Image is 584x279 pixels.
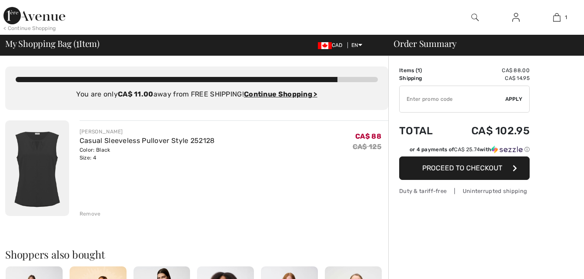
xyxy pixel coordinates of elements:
img: My Info [512,12,520,23]
img: search the website [471,12,479,23]
td: CA$ 14.95 [447,74,530,82]
span: My Shopping Bag ( Item) [5,39,100,48]
span: CA$ 25.74 [454,146,480,153]
td: Items ( ) [399,66,447,74]
span: Proceed to Checkout [422,164,502,172]
div: Color: Black Size: 4 [80,146,215,162]
div: Remove [80,210,101,218]
td: CA$ 102.95 [447,116,530,146]
a: 1 [537,12,577,23]
a: Continue Shopping > [244,90,317,98]
span: CAD [318,42,346,48]
div: [PERSON_NAME] [80,128,215,136]
div: or 4 payments ofCA$ 25.74withSezzle Click to learn more about Sezzle [399,146,530,156]
a: Casual Sleeveless Pullover Style 252128 [80,136,215,145]
div: < Continue Shopping [3,24,56,32]
img: 1ère Avenue [3,7,65,24]
span: 1 [417,67,420,73]
td: Shipping [399,74,447,82]
img: My Bag [553,12,561,23]
div: Order Summary [383,39,579,48]
h2: Shoppers also bought [5,249,388,259]
s: CA$ 125 [353,143,381,151]
td: Total [399,116,447,146]
button: Proceed to Checkout [399,156,530,180]
div: Duty & tariff-free | Uninterrupted shipping [399,187,530,195]
span: 1 [565,13,567,21]
div: You are only away from FREE SHIPPING! [16,89,378,100]
td: CA$ 88.00 [447,66,530,74]
span: 1 [76,37,79,48]
img: Casual Sleeveless Pullover Style 252128 [5,120,69,216]
div: or 4 payments of with [410,146,530,153]
a: Sign In [505,12,527,23]
span: EN [351,42,362,48]
strong: CA$ 11.00 [118,90,154,98]
input: Promo code [400,86,505,112]
img: Sezzle [491,146,523,153]
span: CA$ 88 [355,132,381,140]
span: Apply [505,95,523,103]
img: Canadian Dollar [318,42,332,49]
